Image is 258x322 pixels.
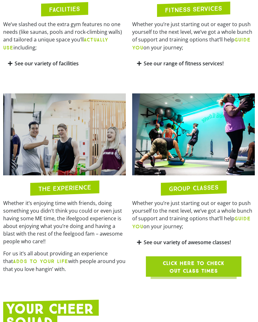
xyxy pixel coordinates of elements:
b: GUIDE YOU [132,216,251,230]
h2: THE EXPERIENCE [38,184,91,192]
a: See our variety of facilities [15,60,79,67]
h2: GROUP CLASSES [169,184,219,192]
h2: FACILITIES [49,5,80,13]
p: Whether you’re just starting out or eager to push yourself to the next level, we’ve got a whole b... [132,20,255,52]
a: See our range of fitness services! [144,60,224,67]
a: See our variety of awesome classes! [144,239,231,246]
div: See our variety of awesome classes! [132,235,255,250]
b: ACTUALLY USE [3,37,108,51]
p: Whether you’re just starting out or eager to push yourself to the next level, we’ve got a whole b... [132,199,255,231]
span: Click here to check out class times [161,260,226,275]
p: For us it’s all about providing an experience that with people around you that you love hangin’ w... [3,250,126,273]
div: See our range of fitness services! [132,56,255,71]
h2: FITNESS SERVICES [165,5,222,13]
a: Click here to check out class times [146,256,241,277]
p: Whether it’s enjoying time with friends, doing something you didn’t think you could or even just ... [3,199,126,245]
b: ADDS TO YOUR LIFE [13,258,68,264]
div: See our variety of facilities [3,56,126,71]
p: We’ve slashed out the extra gym features no one needs (like saunas, pools and rock-climbing walls... [3,20,126,52]
b: GUIDE YOU [132,37,251,51]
